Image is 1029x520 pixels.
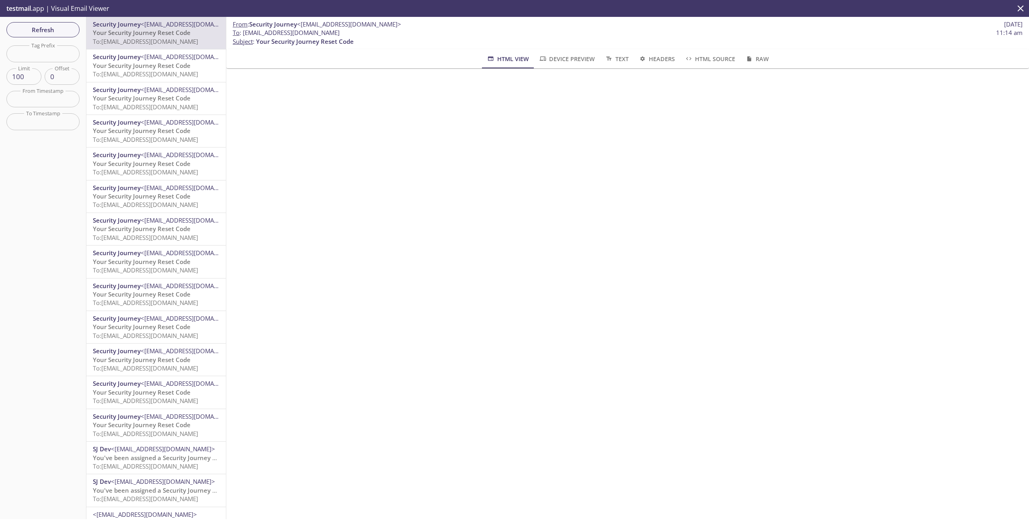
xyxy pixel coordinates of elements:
span: Security Journey [93,20,141,28]
span: Security Journey [93,412,141,420]
span: Your Security Journey Reset Code [256,37,354,45]
span: <[EMAIL_ADDRESS][DOMAIN_NAME]> [141,314,245,322]
span: <[EMAIL_ADDRESS][DOMAIN_NAME]> [141,282,245,290]
span: <[EMAIL_ADDRESS][DOMAIN_NAME]> [93,510,197,518]
span: <[EMAIL_ADDRESS][DOMAIN_NAME]> [141,151,245,159]
button: Refresh [6,22,80,37]
span: <[EMAIL_ADDRESS][DOMAIN_NAME]> [141,216,245,224]
div: Security Journey<[EMAIL_ADDRESS][DOMAIN_NAME]>Your Security Journey Reset CodeTo:[EMAIL_ADDRESS][... [86,409,226,441]
span: Your Security Journey Reset Code [93,61,191,70]
span: To: [EMAIL_ADDRESS][DOMAIN_NAME] [93,266,198,274]
span: Security Journey [93,379,141,387]
span: <[EMAIL_ADDRESS][DOMAIN_NAME]> [141,412,245,420]
span: Your Security Journey Reset Code [93,94,191,102]
span: Security Journey [249,20,297,28]
span: <[EMAIL_ADDRESS][DOMAIN_NAME]> [141,184,245,192]
div: Security Journey<[EMAIL_ADDRESS][DOMAIN_NAME]>Your Security Journey Reset CodeTo:[EMAIL_ADDRESS][... [86,17,226,49]
span: To: [EMAIL_ADDRESS][DOMAIN_NAME] [93,103,198,111]
span: SJ Dev [93,477,111,485]
div: Security Journey<[EMAIL_ADDRESS][DOMAIN_NAME]>Your Security Journey Reset CodeTo:[EMAIL_ADDRESS][... [86,49,226,82]
span: Headers [638,54,675,64]
span: Your Security Journey Reset Code [93,258,191,266]
span: To: [EMAIL_ADDRESS][DOMAIN_NAME] [93,397,198,405]
p: : [233,29,1023,46]
span: <[EMAIL_ADDRESS][DOMAIN_NAME]> [141,86,245,94]
span: Device Preview [539,54,595,64]
span: Your Security Journey Reset Code [93,225,191,233]
span: Your Security Journey Reset Code [93,29,191,37]
span: Security Journey [93,314,141,322]
span: Your Security Journey Reset Code [93,323,191,331]
span: Security Journey [93,282,141,290]
span: Security Journey [93,151,141,159]
div: SJ Dev<[EMAIL_ADDRESS][DOMAIN_NAME]>You've been assigned a Security Journey Knowledge AssessmentT... [86,474,226,506]
span: SJ Dev [93,445,111,453]
span: : [233,20,401,29]
span: <[EMAIL_ADDRESS][DOMAIN_NAME]> [297,20,401,28]
span: Text [605,54,628,64]
span: To: [EMAIL_ADDRESS][DOMAIN_NAME] [93,168,198,176]
div: Security Journey<[EMAIL_ADDRESS][DOMAIN_NAME]>Your Security Journey Reset CodeTo:[EMAIL_ADDRESS][... [86,376,226,408]
div: Security Journey<[EMAIL_ADDRESS][DOMAIN_NAME]>Your Security Journey Reset CodeTo:[EMAIL_ADDRESS][... [86,115,226,147]
div: Security Journey<[EMAIL_ADDRESS][DOMAIN_NAME]>Your Security Journey Reset CodeTo:[EMAIL_ADDRESS][... [86,147,226,180]
div: Security Journey<[EMAIL_ADDRESS][DOMAIN_NAME]>Your Security Journey Reset CodeTo:[EMAIL_ADDRESS][... [86,180,226,213]
span: <[EMAIL_ADDRESS][DOMAIN_NAME]> [111,477,215,485]
span: Your Security Journey Reset Code [93,388,191,396]
span: HTML View [486,54,529,64]
span: To: [EMAIL_ADDRESS][DOMAIN_NAME] [93,135,198,143]
span: HTML Source [685,54,735,64]
div: Security Journey<[EMAIL_ADDRESS][DOMAIN_NAME]>Your Security Journey Reset CodeTo:[EMAIL_ADDRESS][... [86,278,226,311]
div: SJ Dev<[EMAIL_ADDRESS][DOMAIN_NAME]>You've been assigned a Security Journey Knowledge AssessmentT... [86,442,226,474]
span: You've been assigned a Security Journey Knowledge Assessment [93,454,281,462]
span: To: [EMAIL_ADDRESS][DOMAIN_NAME] [93,37,198,45]
span: Raw [745,54,769,64]
span: testmail [6,4,31,13]
span: [DATE] [1004,20,1023,29]
span: <[EMAIL_ADDRESS][DOMAIN_NAME]> [141,118,245,126]
span: Your Security Journey Reset Code [93,127,191,135]
span: Your Security Journey Reset Code [93,290,191,298]
span: To: [EMAIL_ADDRESS][DOMAIN_NAME] [93,462,198,470]
span: You've been assigned a Security Journey Knowledge Assessment [93,486,281,494]
span: To: [EMAIL_ADDRESS][DOMAIN_NAME] [93,332,198,340]
span: To: [EMAIL_ADDRESS][DOMAIN_NAME] [93,495,198,503]
span: Security Journey [93,118,141,126]
span: To: [EMAIL_ADDRESS][DOMAIN_NAME] [93,364,198,372]
div: Security Journey<[EMAIL_ADDRESS][DOMAIN_NAME]>Your Security Journey Reset CodeTo:[EMAIL_ADDRESS][... [86,213,226,245]
span: From [233,20,248,28]
span: <[EMAIL_ADDRESS][DOMAIN_NAME]> [141,249,245,257]
span: <[EMAIL_ADDRESS][DOMAIN_NAME]> [111,445,215,453]
span: To: [EMAIL_ADDRESS][DOMAIN_NAME] [93,201,198,209]
span: Your Security Journey Reset Code [93,421,191,429]
span: Security Journey [93,216,141,224]
div: Security Journey<[EMAIL_ADDRESS][DOMAIN_NAME]>Your Security Journey Reset CodeTo:[EMAIL_ADDRESS][... [86,311,226,343]
span: To: [EMAIL_ADDRESS][DOMAIN_NAME] [93,70,198,78]
div: Security Journey<[EMAIL_ADDRESS][DOMAIN_NAME]>Your Security Journey Reset CodeTo:[EMAIL_ADDRESS][... [86,82,226,115]
span: Refresh [13,25,73,35]
span: To: [EMAIL_ADDRESS][DOMAIN_NAME] [93,233,198,242]
span: Your Security Journey Reset Code [93,160,191,168]
span: Your Security Journey Reset Code [93,356,191,364]
span: Security Journey [93,53,141,61]
div: Security Journey<[EMAIL_ADDRESS][DOMAIN_NAME]>Your Security Journey Reset CodeTo:[EMAIL_ADDRESS][... [86,246,226,278]
span: Security Journey [93,86,141,94]
span: To: [EMAIL_ADDRESS][DOMAIN_NAME] [93,299,198,307]
span: Security Journey [93,184,141,192]
span: : [EMAIL_ADDRESS][DOMAIN_NAME] [233,29,340,37]
span: To: [EMAIL_ADDRESS][DOMAIN_NAME] [93,430,198,438]
span: <[EMAIL_ADDRESS][DOMAIN_NAME]> [141,347,245,355]
span: To [233,29,240,37]
span: <[EMAIL_ADDRESS][DOMAIN_NAME]> [141,379,245,387]
span: Security Journey [93,347,141,355]
span: Security Journey [93,249,141,257]
div: Security Journey<[EMAIL_ADDRESS][DOMAIN_NAME]>Your Security Journey Reset CodeTo:[EMAIL_ADDRESS][... [86,344,226,376]
span: Your Security Journey Reset Code [93,192,191,200]
span: Subject [233,37,253,45]
span: <[EMAIL_ADDRESS][DOMAIN_NAME]> [141,20,245,28]
span: <[EMAIL_ADDRESS][DOMAIN_NAME]> [141,53,245,61]
span: 11:14 am [996,29,1023,37]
